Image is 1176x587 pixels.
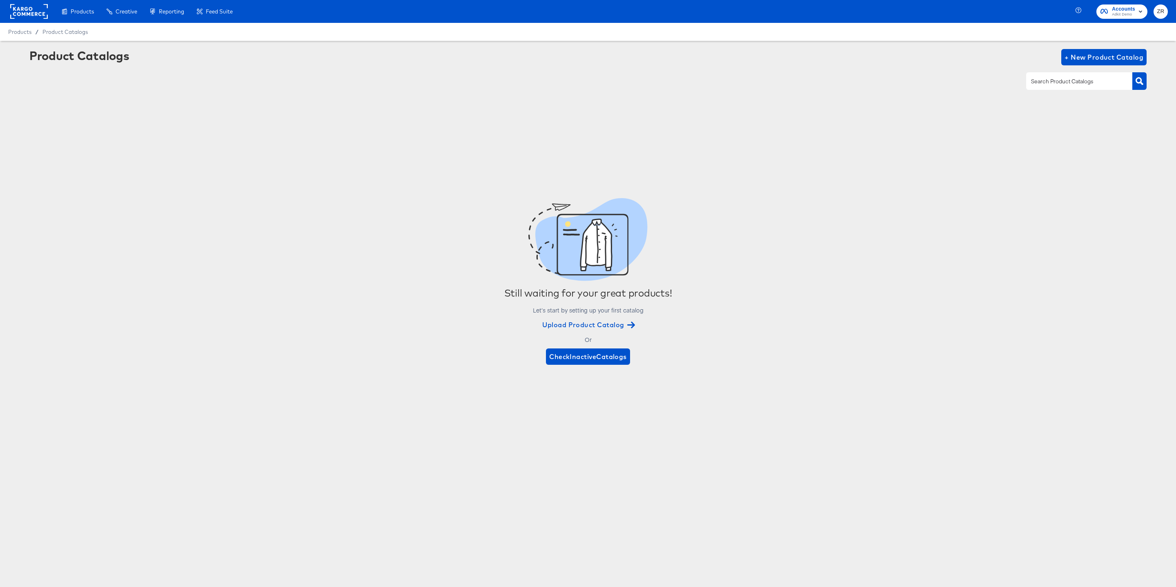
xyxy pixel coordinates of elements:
span: Products [8,29,31,35]
div: Still waiting for your great products! [504,287,672,299]
span: Upload Product Catalog [542,319,633,330]
span: Feed Suite [206,8,233,15]
a: Product Catalogs [42,29,88,35]
span: Check Inactive Catalogs [549,351,627,362]
span: + New Product Catalog [1065,51,1143,63]
span: Accounts [1112,5,1135,13]
div: Or [584,337,592,342]
button: AccountsAdkit Demo [1096,4,1147,19]
span: Creative [116,8,137,15]
span: Products [71,8,94,15]
span: Adkit Demo [1112,11,1135,18]
div: Let’s start by setting up your first catalog [532,307,644,313]
input: Search Product Catalogs [1029,77,1116,86]
button: ZR [1154,4,1168,19]
span: / [31,29,42,35]
span: Reporting [159,8,184,15]
button: CheckInactiveCatalogs [546,348,630,365]
button: + New Product Catalog [1061,49,1147,65]
button: Upload Product Catalog [539,319,637,330]
span: ZR [1157,7,1165,16]
div: Product Catalogs [29,49,129,62]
